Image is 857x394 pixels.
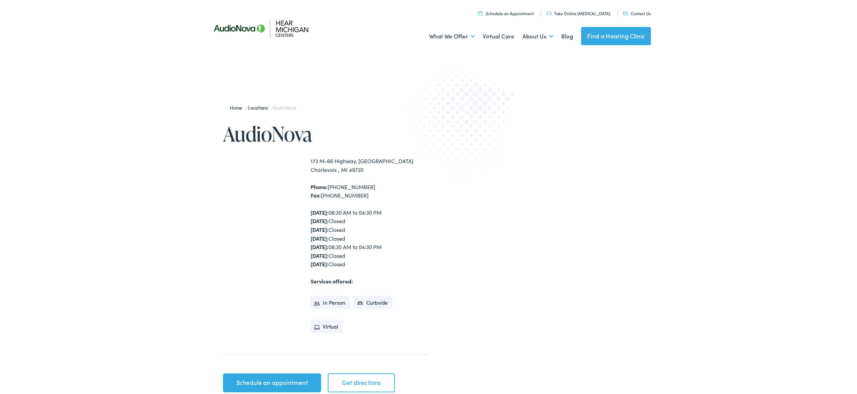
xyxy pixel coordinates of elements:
[478,11,482,16] img: utility icon
[623,10,650,16] a: Contact Us
[522,24,553,49] a: About Us
[311,320,343,333] li: Virtual
[230,104,296,111] span: / /
[623,12,628,15] img: utility icon
[581,27,651,45] a: Find a Hearing Clinic
[223,123,428,145] h1: AudioNova
[311,252,328,259] strong: [DATE]:
[311,208,428,269] div: 08:30 AM to 04:30 PM Closed Closed Closed 08:30 AM to 04:30 PM Closed Closed
[311,277,353,285] strong: Services offered:
[311,191,321,199] strong: Fax:
[483,24,514,49] a: Virtual Care
[328,373,395,392] a: Get directions
[478,10,534,16] a: Schedule an Appointment
[561,24,573,49] a: Blog
[230,104,246,111] a: Home
[311,209,328,216] strong: [DATE]:
[429,24,475,49] a: What We Offer
[311,157,428,174] div: 173 M-66 Highway, [GEOGRAPHIC_DATA] Charlevoix , MI 49720
[311,260,328,268] strong: [DATE]:
[547,10,610,16] a: Take Online [MEDICAL_DATA]
[547,11,551,16] img: utility icon
[248,104,271,111] a: Locations
[311,243,328,250] strong: [DATE]:
[311,183,428,200] div: [PHONE_NUMBER] [PHONE_NUMBER]
[311,226,328,233] strong: [DATE]:
[354,296,393,309] li: Curbside
[311,235,328,242] strong: [DATE]:
[311,183,328,190] strong: Phone:
[311,217,328,224] strong: [DATE]:
[311,296,350,309] li: In Person
[273,104,296,111] span: AudioNova
[223,373,321,392] a: Schedule an appointment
